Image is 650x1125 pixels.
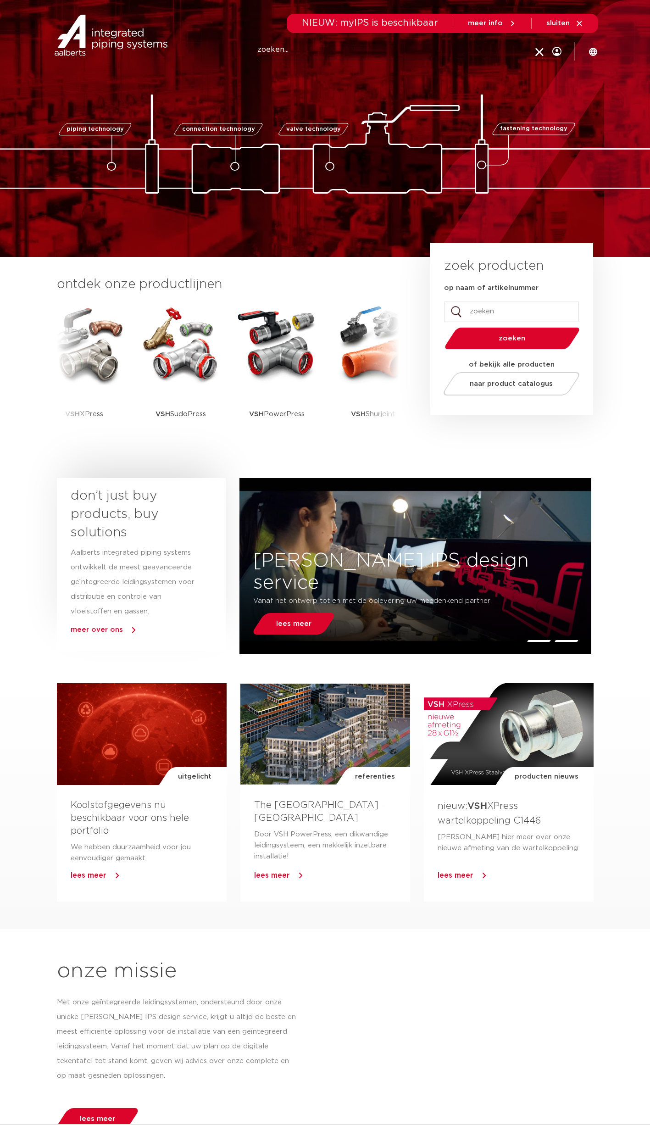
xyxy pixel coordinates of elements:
p: PowerPress [249,385,305,443]
div: my IPS [552,33,561,70]
strong: VSH [467,802,487,811]
label: op naam of artikelnummer [444,284,539,293]
a: sluiten [546,19,583,28]
strong: VSH [65,411,80,418]
span: referenties [355,767,395,786]
a: The [GEOGRAPHIC_DATA] – [GEOGRAPHIC_DATA] [254,801,386,823]
a: meer info [468,19,517,28]
a: Koolstofgegevens nu beschikbaar voor ons hele portfolio [71,801,189,835]
span: NIEUW: myIPS is beschikbaar [302,18,438,28]
a: naar product catalogus [441,372,582,395]
span: connection technology [182,126,255,132]
p: [PERSON_NAME] hier meer over onze nieuwe afmeting van de wartelkoppeling. [438,832,580,854]
a: lees meer [254,872,290,879]
p: We hebben duurzaamheid voor jou eenvoudiger gemaakt. [71,842,213,864]
h3: [PERSON_NAME] IPS design service [239,550,591,594]
p: Vanaf het ontwerp tot en met de oplevering uw meedenkend partner [253,594,522,608]
span: uitgelicht [178,767,211,786]
span: naar product catalogus [470,380,553,387]
h3: ontdek onze productlijnen [57,275,399,294]
span: zoeken [468,335,556,342]
p: XPress [65,385,103,443]
p: SudoPress [156,385,206,443]
p: Aalberts integrated piping systems ontwikkelt de meest geavanceerde geïntegreerde leidingsystemen... [71,546,195,619]
a: VSHSudoPress [139,303,222,443]
a: VSHXPress [43,303,126,443]
a: VSHPowerPress [236,303,318,443]
a: lees meer [71,872,106,879]
p: Door VSH PowerPress, een dikwandige leidingsysteem, een makkelijk inzetbare installatie! [254,829,396,862]
h3: don’t just buy products, buy solutions [71,487,195,542]
span: fastening technology [500,126,567,132]
li: Page dot 2 [554,640,578,642]
span: valve technology [286,126,341,132]
a: meer over ons [71,626,123,633]
a: lees meer [251,613,337,635]
a: nieuw:VSHXPress wartelkoppeling C1446 [438,802,541,825]
span: lees meer [80,1115,115,1122]
p: Met onze geïntegreerde leidingsystemen, ondersteund door onze unieke [PERSON_NAME] IPS design ser... [57,995,298,1083]
span: meer info [468,20,503,27]
span: lees meer [276,620,311,627]
input: zoeken... [257,41,546,59]
a: lees meer [438,872,473,879]
strong: VSH [249,411,264,418]
span: piping technology [67,126,124,132]
p: Shurjoint [351,385,395,443]
span: sluiten [546,20,570,27]
h3: zoek producten [444,257,544,275]
strong: VSH [351,411,366,418]
strong: of bekijk alle producten [469,361,555,368]
button: zoeken [441,327,583,350]
li: Page dot 1 [527,640,551,642]
strong: VSH [156,411,170,418]
input: zoeken [444,301,579,322]
span: producten nieuws [515,767,578,786]
h1: onze missie [57,957,594,986]
a: VSHShurjoint [332,303,415,443]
